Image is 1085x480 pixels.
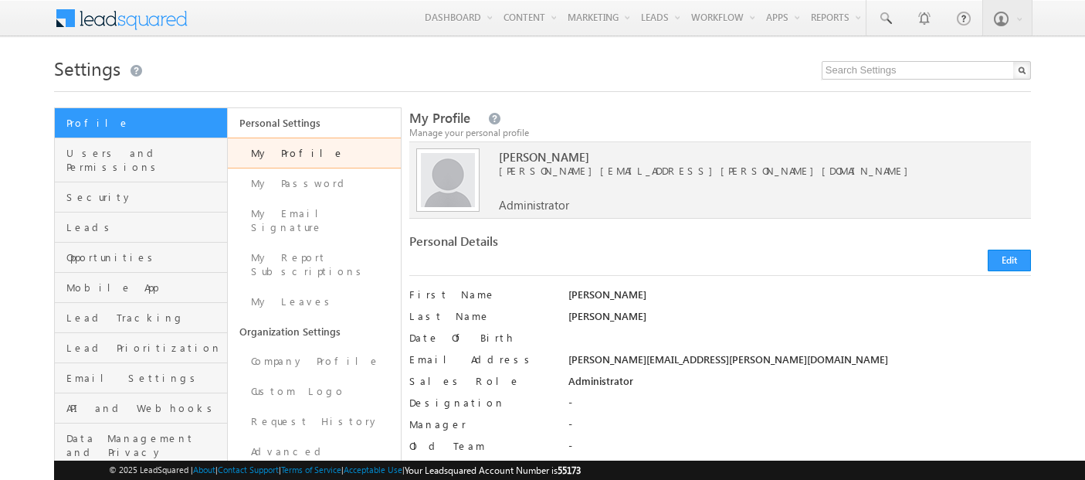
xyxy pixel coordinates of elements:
div: - [568,439,1031,461]
div: Manage your personal profile [409,126,1031,140]
label: Designation [409,396,553,410]
span: Leads [66,220,223,234]
span: Mobile App [66,281,223,294]
a: Personal Settings [228,108,401,138]
label: Manager [409,417,553,431]
span: [PERSON_NAME][EMAIL_ADDRESS][PERSON_NAME][DOMAIN_NAME] [499,164,996,178]
span: [PERSON_NAME] [499,150,996,164]
span: Your Leadsquared Account Number is [405,465,581,476]
input: Search Settings [822,61,1031,80]
span: Opportunities [66,250,223,264]
div: Personal Details [409,234,712,256]
a: My Password [228,169,401,199]
label: Old Team [409,439,553,453]
span: API and Webhooks [66,401,223,415]
span: Email Settings [66,371,223,385]
span: Administrator [499,198,569,212]
label: Last Name [409,309,553,323]
a: Profile [55,108,227,138]
span: © 2025 LeadSquared | | | | | [109,463,581,478]
a: Organization Settings [228,317,401,346]
a: Company Profile [228,346,401,376]
a: Lead Prioritization [55,333,227,363]
div: [PERSON_NAME][EMAIL_ADDRESS][PERSON_NAME][DOMAIN_NAME] [568,352,1031,374]
label: Date Of Birth [409,331,553,345]
span: Lead Tracking [66,311,223,325]
div: [PERSON_NAME] [568,309,1031,331]
a: Lead Tracking [55,303,227,333]
label: Sales Role [409,374,553,388]
span: Data Management and Privacy [66,431,223,459]
a: Leads [55,213,227,243]
a: Users and Permissions [55,138,227,182]
a: Request History [228,407,401,437]
a: My Email Signature [228,199,401,243]
a: Contact Support [218,465,279,475]
div: - [568,417,1031,439]
a: My Report Subscriptions [228,243,401,287]
a: Security [55,182,227,213]
a: My Profile [228,138,401,169]
span: Lead Prioritization [66,341,223,355]
div: - [568,396,1031,417]
a: About [193,465,215,475]
span: Settings [54,56,120,80]
a: Acceptable Use [344,465,402,475]
button: Edit [988,250,1031,271]
a: Data Management and Privacy [55,424,227,468]
a: Terms of Service [281,465,341,475]
div: [PERSON_NAME] [568,288,1031,309]
span: Security [66,190,223,204]
a: My Leaves [228,287,401,317]
label: Email Address [409,352,553,366]
span: My Profile [409,109,470,127]
a: Email Settings [55,363,227,393]
a: API and Webhooks [55,393,227,424]
span: 55173 [558,465,581,476]
label: First Name [409,288,553,301]
span: Profile [66,116,223,130]
a: Mobile App [55,273,227,303]
a: Opportunities [55,243,227,273]
div: Administrator [568,374,1031,396]
a: Custom Logo [228,376,401,407]
span: Users and Permissions [66,146,223,174]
